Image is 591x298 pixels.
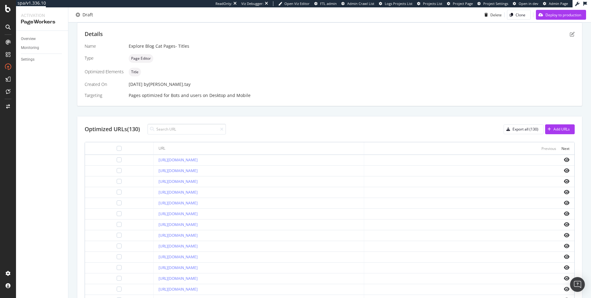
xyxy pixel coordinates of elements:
[85,30,103,38] div: Details
[543,1,568,6] a: Admin Page
[516,12,525,17] div: Clone
[21,45,39,51] div: Monitoring
[85,92,124,99] div: Targeting
[553,127,570,132] div: Add URLs
[85,69,124,75] div: Optimized Elements
[564,179,569,184] i: eye
[171,92,202,99] div: Bots and users
[541,146,556,151] div: Previous
[564,190,569,195] i: eye
[519,1,538,6] span: Open in dev
[447,1,473,6] a: Project Page
[147,124,226,135] input: Search URL
[131,57,151,60] span: Page Editor
[341,1,374,6] a: Admin Crawl List
[159,287,198,292] a: [URL][DOMAIN_NAME]
[453,1,473,6] span: Project Page
[85,125,140,133] div: Optimized URLs (130)
[564,233,569,238] i: eye
[482,10,502,20] button: Delete
[129,81,575,87] div: [DATE]
[159,222,198,227] a: [URL][DOMAIN_NAME]
[85,81,124,87] div: Created On
[159,190,198,195] a: [URL][DOMAIN_NAME]
[209,92,251,99] div: Desktop and Mobile
[85,55,124,61] div: Type
[477,1,508,6] a: Project Settings
[129,54,153,63] div: neutral label
[483,1,508,6] span: Project Settings
[564,265,569,270] i: eye
[564,254,569,259] i: eye
[241,1,263,6] div: Viz Debugger:
[417,1,442,6] a: Projects List
[423,1,442,6] span: Projects List
[159,146,165,151] div: URL
[21,36,36,42] div: Overview
[507,10,531,20] button: Clone
[21,18,63,26] div: PageWorkers
[82,12,93,18] div: Draft
[131,70,139,74] span: Title
[564,287,569,292] i: eye
[21,45,64,51] a: Monitoring
[536,10,586,20] button: Deploy to production
[129,68,141,76] div: neutral label
[564,211,569,216] i: eye
[320,1,337,6] span: FTL admin
[21,36,64,42] a: Overview
[21,56,34,63] div: Settings
[159,157,198,163] a: [URL][DOMAIN_NAME]
[159,265,198,270] a: [URL][DOMAIN_NAME]
[215,1,232,6] div: ReadOnly:
[504,124,544,134] button: Export all (130)
[159,211,198,216] a: [URL][DOMAIN_NAME]
[513,127,538,132] div: Export all (130)
[278,1,310,6] a: Open Viz Editor
[545,124,575,134] button: Add URLs
[541,145,556,152] button: Previous
[159,179,198,184] a: [URL][DOMAIN_NAME]
[570,32,575,37] div: pen-to-square
[564,157,569,162] i: eye
[159,276,198,281] a: [URL][DOMAIN_NAME]
[21,56,64,63] a: Settings
[347,1,374,6] span: Admin Crawl List
[159,168,198,173] a: [URL][DOMAIN_NAME]
[570,277,585,292] div: Open Intercom Messenger
[564,276,569,281] i: eye
[564,168,569,173] i: eye
[85,43,124,49] div: Name
[129,92,575,99] div: Pages optimized for on
[564,222,569,227] i: eye
[21,12,63,18] div: Activation
[379,1,412,6] a: Logs Projects List
[144,81,191,87] div: by [PERSON_NAME].tay
[490,12,502,17] div: Delete
[284,1,310,6] span: Open Viz Editor
[159,244,198,249] a: [URL][DOMAIN_NAME]
[159,200,198,206] a: [URL][DOMAIN_NAME]
[385,1,412,6] span: Logs Projects List
[513,1,538,6] a: Open in dev
[561,146,569,151] div: Next
[129,43,575,49] div: Explore Blog Cat Pages- Titles
[159,233,198,238] a: [URL][DOMAIN_NAME]
[564,244,569,248] i: eye
[314,1,337,6] a: FTL admin
[549,1,568,6] span: Admin Page
[561,145,569,152] button: Next
[564,200,569,205] i: eye
[159,254,198,260] a: [URL][DOMAIN_NAME]
[545,12,581,17] div: Deploy to production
